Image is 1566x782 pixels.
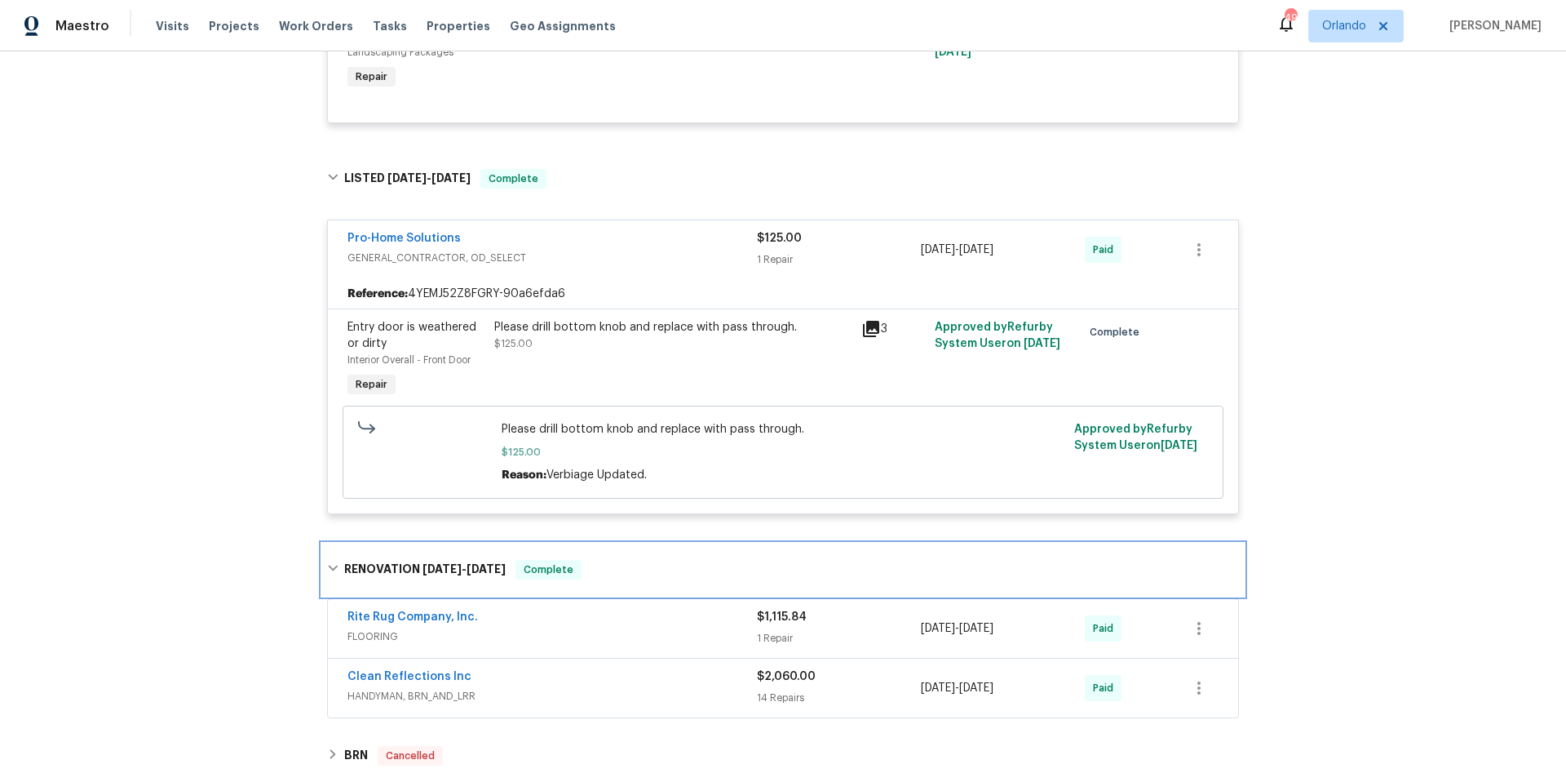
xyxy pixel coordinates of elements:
[494,339,533,349] span: $125.00
[347,322,476,349] span: Entry door is weathered or dirty
[344,746,368,766] h6: BRN
[757,690,921,706] div: 14 Repairs
[156,18,189,34] span: Visits
[1074,424,1197,451] span: Approved by Refurby System User on
[1093,242,1120,258] span: Paid
[757,630,921,646] div: 1 Repair
[921,680,993,696] span: -
[1322,18,1366,34] span: Orlando
[347,233,461,244] a: Pro-Home Solutions
[344,560,506,580] h6: RENOVATION
[379,748,441,764] span: Cancelled
[959,682,993,694] span: [DATE]
[347,355,471,365] span: Interior Overall - Front Door
[347,250,757,266] span: GENERAL_CONTRACTOR, OD_SELECT
[757,671,816,682] span: $2,060.00
[1024,338,1060,349] span: [DATE]
[517,562,580,578] span: Complete
[422,563,506,575] span: -
[959,244,993,255] span: [DATE]
[347,611,478,623] a: Rite Rug Company, Inc.
[431,172,471,184] span: [DATE]
[422,563,462,575] span: [DATE]
[1090,324,1146,340] span: Complete
[1285,10,1296,26] div: 49
[1443,18,1542,34] span: [PERSON_NAME]
[935,322,1060,349] span: Approved by Refurby System User on
[935,47,971,58] span: [DATE]
[1093,680,1120,696] span: Paid
[482,171,545,187] span: Complete
[1161,440,1197,451] span: [DATE]
[861,319,925,339] div: 3
[921,623,955,634] span: [DATE]
[347,688,757,704] span: HANDYMAN, BRN_AND_LRR
[344,169,471,189] h6: LISTED
[55,18,109,34] span: Maestro
[322,736,1244,775] div: BRN Cancelled
[546,469,647,481] span: Verbiage Updated.
[322,544,1244,596] div: RENOVATION [DATE]-[DATE]Complete
[494,319,852,335] div: Please drill bottom knob and replace with pass through.
[209,18,259,34] span: Projects
[349,376,394,393] span: Repair
[328,279,1238,309] div: 4YEMJ52Z8FGRY-90a6efda6
[502,469,546,481] span: Reason:
[502,444,1065,460] span: $125.00
[467,563,506,575] span: [DATE]
[347,629,757,645] span: FLOORING
[757,611,807,623] span: $1,115.84
[387,172,427,184] span: [DATE]
[387,172,471,184] span: -
[502,421,1065,438] span: Please drill bottom knob and replace with pass through.
[921,682,955,694] span: [DATE]
[347,671,471,682] a: Clean Reflections Inc
[921,242,993,258] span: -
[349,69,394,85] span: Repair
[373,20,407,32] span: Tasks
[322,153,1244,205] div: LISTED [DATE]-[DATE]Complete
[510,18,616,34] span: Geo Assignments
[921,244,955,255] span: [DATE]
[757,233,802,244] span: $125.00
[1093,620,1120,637] span: Paid
[959,623,993,634] span: [DATE]
[279,18,353,34] span: Work Orders
[427,18,490,34] span: Properties
[757,251,921,268] div: 1 Repair
[347,286,408,302] b: Reference:
[921,620,993,637] span: -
